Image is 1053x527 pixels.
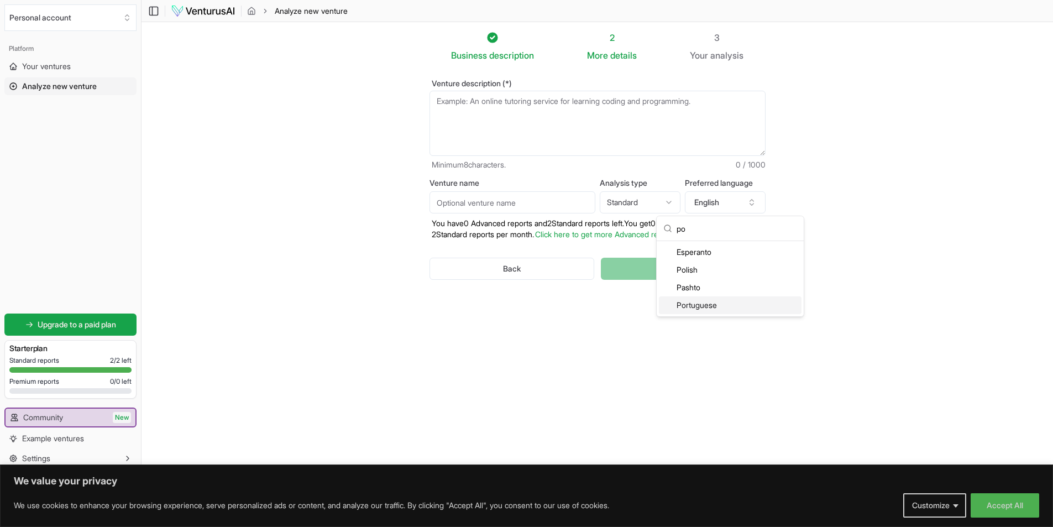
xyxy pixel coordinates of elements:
a: Upgrade to a paid plan [4,314,137,336]
input: Search language... [677,216,797,241]
span: Community [23,412,63,423]
span: Business [451,49,487,62]
div: Esperanto [659,243,801,261]
div: 3 [690,31,743,44]
h3: Starter plan [9,343,132,354]
a: Your ventures [4,58,137,75]
p: We value your privacy [14,474,1039,488]
span: Standard reports [9,356,59,365]
label: Analysis type [600,179,680,187]
span: description [489,50,534,61]
div: Pashto [659,279,801,296]
nav: breadcrumb [247,6,348,17]
div: Polish [659,261,801,279]
a: Analyze new venture [4,77,137,95]
div: Platform [4,40,137,58]
span: Your [690,49,708,62]
button: Settings [4,450,137,467]
label: Venture name [429,179,595,187]
p: You have 0 Advanced reports and 2 Standard reports left. Y ou get 0 Advanced reports and 2 Standa... [429,218,766,240]
p: We use cookies to enhance your browsing experience, serve personalized ads or content, and analyz... [14,499,609,512]
span: Upgrade to a paid plan [38,319,116,330]
img: logo [171,4,235,18]
label: Venture description (*) [429,80,766,87]
span: details [610,50,637,61]
a: CommunityNew [6,409,135,426]
span: New [113,412,131,423]
button: English [685,191,766,213]
button: Back [429,258,595,280]
span: 0 / 0 left [110,377,132,386]
div: Portuguese [659,296,801,314]
span: More [587,49,608,62]
span: Settings [22,453,50,464]
a: Example ventures [4,430,137,447]
span: Analyze new venture [22,81,97,92]
div: 2 [587,31,637,44]
span: Minimum 8 characters. [432,159,506,170]
span: Premium reports [9,377,59,386]
a: Click here to get more Advanced reports. [535,229,678,239]
span: Analyze new venture [275,6,348,17]
span: 0 / 1000 [736,159,766,170]
button: Select an organization [4,4,137,31]
span: Your ventures [22,61,71,72]
input: Optional venture name [429,191,595,213]
label: Preferred language [685,179,766,187]
span: Example ventures [22,433,84,444]
button: Accept All [971,493,1039,518]
span: 2 / 2 left [110,356,132,365]
span: analysis [710,50,743,61]
button: Customize [903,493,966,518]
